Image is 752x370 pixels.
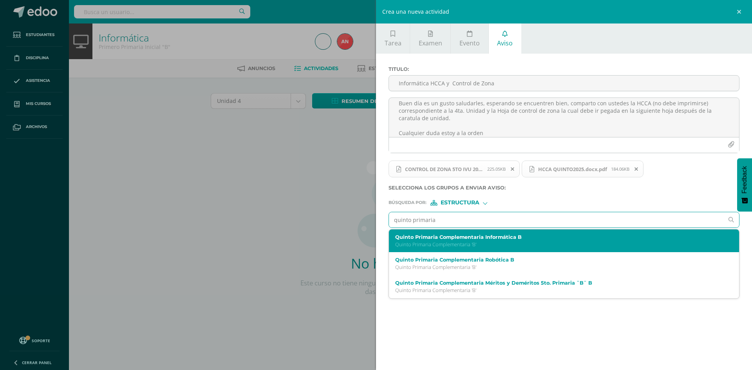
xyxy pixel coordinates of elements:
[395,264,718,271] p: Quinto Primaria Complementaria 'B'
[385,39,401,47] span: Tarea
[489,23,521,54] a: Aviso
[451,23,488,54] a: Evento
[741,166,748,193] span: Feedback
[441,200,479,205] span: Estructura
[395,280,718,286] label: Quinto Primaria Complementaria Méritos y Deméritos 5to. Primaria ¨B¨ B
[389,185,739,191] label: Selecciona los grupos a enviar aviso :
[430,200,489,206] div: [object Object]
[506,165,519,173] span: Remover archivo
[395,257,718,263] label: Quinto Primaria Complementaria Robótica B
[401,166,487,172] span: CONTROL DE ZONA 5TO IVU 2025.pdf
[737,158,752,211] button: Feedback - Mostrar encuesta
[389,161,520,178] span: CONTROL DE ZONA 5TO IVU 2025.pdf
[389,98,739,137] textarea: Buen día es un gusto saludarles, esperando se encuentren bien, comparto con ustedes la HCCA (no d...
[534,166,611,172] span: HCCA QUINTO2025.docx.pdf
[395,287,718,294] p: Quinto Primaria Complementaria 'B'
[389,66,739,72] label: Titulo :
[389,76,739,91] input: Titulo
[395,234,718,240] label: Quinto Primaria Complementaria Informática B
[389,200,427,205] span: Búsqueda por :
[497,39,513,47] span: Aviso
[630,165,643,173] span: Remover archivo
[522,161,644,178] span: HCCA QUINTO2025.docx.pdf
[487,166,506,172] span: 225.05KB
[376,23,410,54] a: Tarea
[611,166,629,172] span: 184.06KB
[389,212,723,227] input: Ej. Primero primaria
[410,23,450,54] a: Examen
[419,39,442,47] span: Examen
[459,39,480,47] span: Evento
[395,241,718,248] p: Quinto Primaria Complementaria 'B'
